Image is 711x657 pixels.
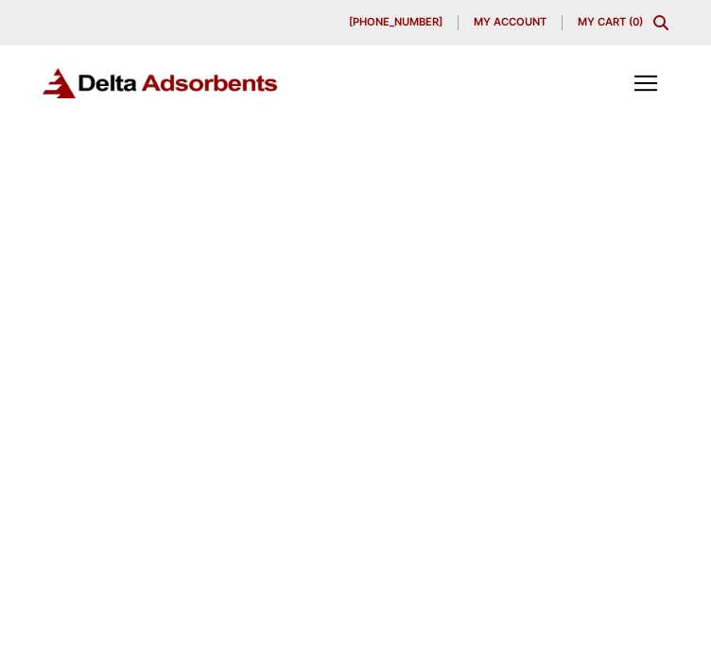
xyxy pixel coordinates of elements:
[349,17,442,27] span: [PHONE_NUMBER]
[623,61,668,106] div: Toggle Off Canvas Content
[633,15,639,28] span: 0
[653,15,668,30] div: Toggle Modal Content
[578,15,643,28] a: My Cart (0)
[43,68,279,99] img: Delta Adsorbents
[474,17,546,27] span: My account
[459,15,563,30] a: My account
[334,15,459,30] a: [PHONE_NUMBER]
